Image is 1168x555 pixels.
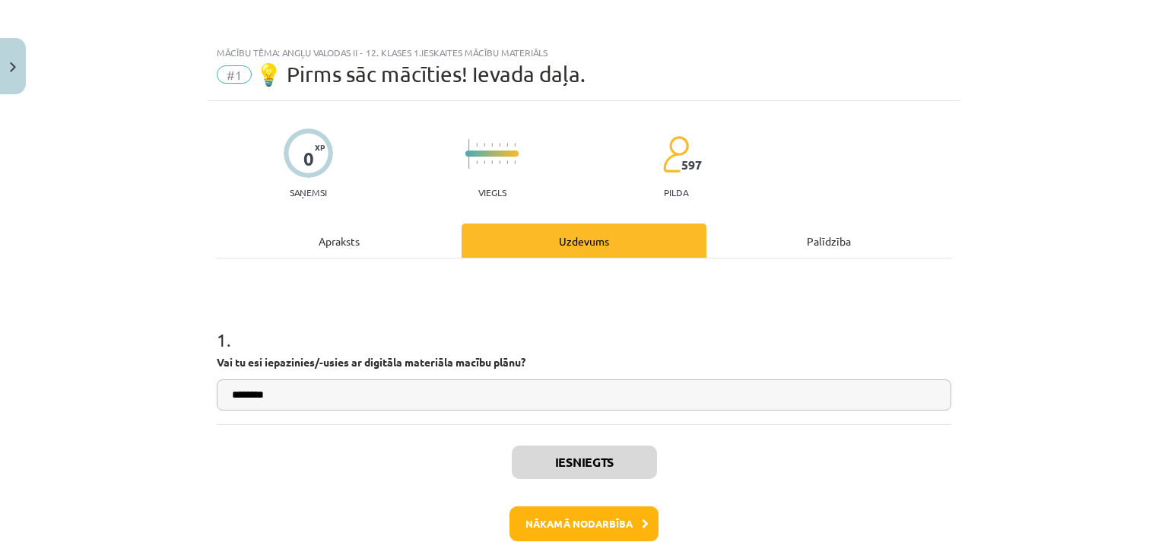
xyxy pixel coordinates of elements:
[217,224,462,258] div: Apraksts
[217,47,951,58] div: Mācību tēma: Angļu valodas ii - 12. klases 1.ieskaites mācību materiāls
[499,143,500,147] img: icon-short-line-57e1e144782c952c97e751825c79c345078a6d821885a25fce030b3d8c18986b.svg
[681,158,702,172] span: 597
[491,160,493,164] img: icon-short-line-57e1e144782c952c97e751825c79c345078a6d821885a25fce030b3d8c18986b.svg
[664,187,688,198] p: pilda
[506,160,508,164] img: icon-short-line-57e1e144782c952c97e751825c79c345078a6d821885a25fce030b3d8c18986b.svg
[468,139,470,169] img: icon-long-line-d9ea69661e0d244f92f715978eff75569469978d946b2353a9bb055b3ed8787d.svg
[476,143,478,147] img: icon-short-line-57e1e144782c952c97e751825c79c345078a6d821885a25fce030b3d8c18986b.svg
[284,187,333,198] p: Saņemsi
[499,160,500,164] img: icon-short-line-57e1e144782c952c97e751825c79c345078a6d821885a25fce030b3d8c18986b.svg
[476,160,478,164] img: icon-short-line-57e1e144782c952c97e751825c79c345078a6d821885a25fce030b3d8c18986b.svg
[462,224,706,258] div: Uzdevums
[491,143,493,147] img: icon-short-line-57e1e144782c952c97e751825c79c345078a6d821885a25fce030b3d8c18986b.svg
[303,148,314,170] div: 0
[506,143,508,147] img: icon-short-line-57e1e144782c952c97e751825c79c345078a6d821885a25fce030b3d8c18986b.svg
[514,143,516,147] img: icon-short-line-57e1e144782c952c97e751825c79c345078a6d821885a25fce030b3d8c18986b.svg
[10,62,16,72] img: icon-close-lesson-0947bae3869378f0d4975bcd49f059093ad1ed9edebbc8119c70593378902aed.svg
[706,224,951,258] div: Palīdzība
[484,160,485,164] img: icon-short-line-57e1e144782c952c97e751825c79c345078a6d821885a25fce030b3d8c18986b.svg
[217,355,525,369] strong: Vai tu esi iepazinies/-usies ar digitāla materiāla macību plānu?
[478,187,506,198] p: Viegls
[514,160,516,164] img: icon-short-line-57e1e144782c952c97e751825c79c345078a6d821885a25fce030b3d8c18986b.svg
[217,65,252,84] span: #1
[509,506,659,541] button: Nākamā nodarbība
[315,143,325,151] span: XP
[255,62,586,87] span: 💡 Pirms sāc mācīties! Ievada daļa.
[662,135,689,173] img: students-c634bb4e5e11cddfef0936a35e636f08e4e9abd3cc4e673bd6f9a4125e45ecb1.svg
[217,303,951,350] h1: 1 .
[484,143,485,147] img: icon-short-line-57e1e144782c952c97e751825c79c345078a6d821885a25fce030b3d8c18986b.svg
[512,446,657,479] button: Iesniegts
